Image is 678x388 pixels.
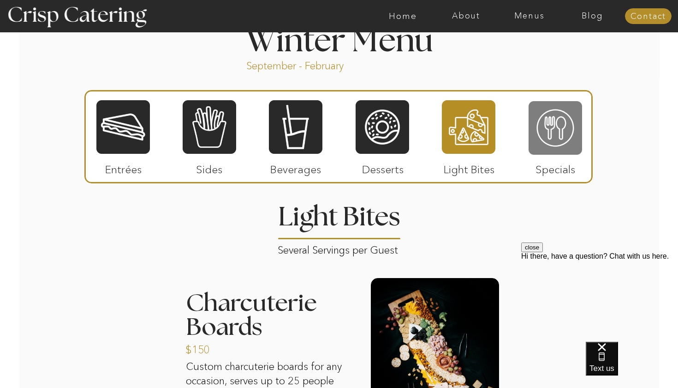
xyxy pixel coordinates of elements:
p: Specials [524,154,586,181]
a: About [434,12,498,21]
iframe: podium webchat widget bubble [586,342,678,388]
p: Entrées [93,154,154,181]
iframe: podium webchat widget prompt [521,242,678,353]
h1: Winter Menu [211,25,467,53]
a: $150 [185,334,247,361]
h3: Charcuterie Boards [186,291,356,340]
h2: Light Bites [274,204,404,222]
a: Blog [561,12,624,21]
a: Contact [625,12,672,21]
p: Sides [178,154,240,181]
p: Several Servings per Guest [278,241,401,252]
p: Beverages [265,154,326,181]
p: Desserts [352,154,413,181]
p: September - February [246,59,373,70]
a: Home [371,12,434,21]
a: Menus [498,12,561,21]
p: Light Bites [438,154,500,181]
